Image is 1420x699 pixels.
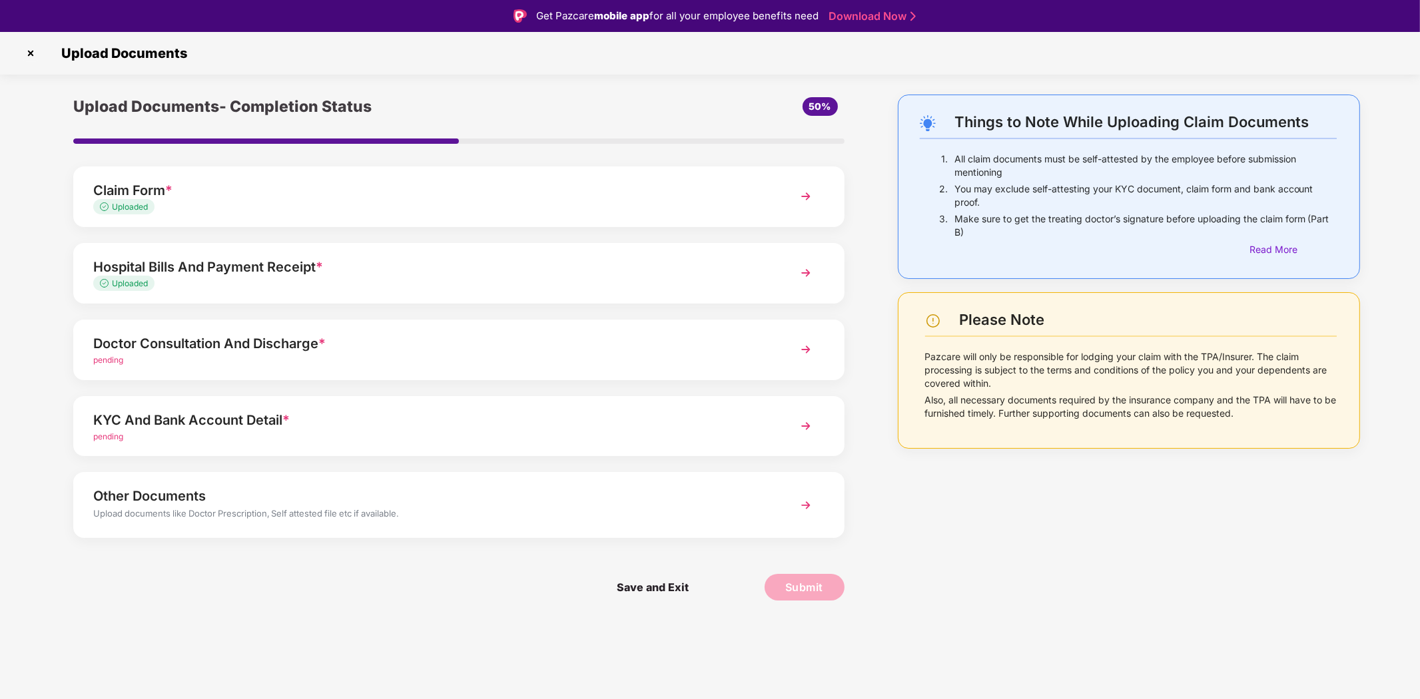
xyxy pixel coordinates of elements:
[73,95,587,118] div: Upload Documents- Completion Status
[925,313,941,329] img: svg+xml;base64,PHN2ZyBpZD0iV2FybmluZ18tXzI0eDI0IiBkYXRhLW5hbWU9Ildhcm5pbmcgLSAyNHgyNCIgeG1sbnM9Im...
[939,182,948,209] p: 2.
[954,113,1337,130] div: Things to Note While Uploading Claim Documents
[93,409,763,431] div: KYC And Bank Account Detail
[809,101,831,112] span: 50%
[594,9,649,22] strong: mobile app
[939,212,948,239] p: 3.
[100,279,112,288] img: svg+xml;base64,PHN2ZyB4bWxucz0iaHR0cDovL3d3dy53My5vcmcvMjAwMC9zdmciIHdpZHRoPSIxMy4zMzMiIGhlaWdodD...
[514,9,527,23] img: Logo
[765,574,845,600] button: Submit
[954,152,1337,179] p: All claim documents must be self-attested by the employee before submission mentioning
[93,485,763,507] div: Other Documents
[93,256,763,278] div: Hospital Bills And Payment Receipt
[536,8,819,24] div: Get Pazcare for all your employee benefits need
[112,202,148,212] span: Uploaded
[93,355,123,365] span: pending
[954,182,1337,209] p: You may exclude self-attesting your KYC document, claim form and bank account proof.
[100,202,112,211] img: svg+xml;base64,PHN2ZyB4bWxucz0iaHR0cDovL3d3dy53My5vcmcvMjAwMC9zdmciIHdpZHRoPSIxMy4zMzMiIGhlaWdodD...
[48,45,194,61] span: Upload Documents
[794,261,818,285] img: svg+xml;base64,PHN2ZyBpZD0iTmV4dCIgeG1sbnM9Imh0dHA6Ly93d3cudzMub3JnLzIwMDAvc3ZnIiB3aWR0aD0iMzYiIG...
[925,393,1337,420] p: Also, all necessary documents required by the insurance company and the TPA will have to be furni...
[959,311,1337,329] div: Please Note
[794,493,818,517] img: svg+xml;base64,PHN2ZyBpZD0iTmV4dCIgeG1sbnM9Imh0dHA6Ly93d3cudzMub3JnLzIwMDAvc3ZnIiB3aWR0aD0iMzYiIG...
[794,414,818,438] img: svg+xml;base64,PHN2ZyBpZD0iTmV4dCIgeG1sbnM9Imh0dHA6Ly93d3cudzMub3JnLzIwMDAvc3ZnIiB3aWR0aD0iMzYiIG...
[604,574,703,600] span: Save and Exit
[920,115,936,131] img: svg+xml;base64,PHN2ZyB4bWxucz0iaHR0cDovL3d3dy53My5vcmcvMjAwMC9zdmciIHdpZHRoPSIyNC4wOTMiIGhlaWdodD...
[20,43,41,64] img: svg+xml;base64,PHN2ZyBpZD0iQ3Jvc3MtMzJ4MzIiIHhtbG5zPSJodHRwOi8vd3d3LnczLm9yZy8yMDAwL3N2ZyIgd2lkdG...
[925,350,1337,390] p: Pazcare will only be responsible for lodging your claim with the TPA/Insurer. The claim processin...
[93,333,763,354] div: Doctor Consultation And Discharge
[794,338,818,361] img: svg+xml;base64,PHN2ZyBpZD0iTmV4dCIgeG1sbnM9Imh0dHA6Ly93d3cudzMub3JnLzIwMDAvc3ZnIiB3aWR0aD0iMzYiIG...
[794,184,818,208] img: svg+xml;base64,PHN2ZyBpZD0iTmV4dCIgeG1sbnM9Imh0dHA6Ly93d3cudzMub3JnLzIwMDAvc3ZnIiB3aWR0aD0iMzYiIG...
[1249,242,1337,257] div: Read More
[93,431,123,441] span: pending
[941,152,948,179] p: 1.
[93,507,763,524] div: Upload documents like Doctor Prescription, Self attested file etc if available.
[93,180,763,201] div: Claim Form
[910,9,916,23] img: Stroke
[829,9,912,23] a: Download Now
[954,212,1337,239] p: Make sure to get the treating doctor’s signature before uploading the claim form (Part B)
[112,278,148,288] span: Uploaded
